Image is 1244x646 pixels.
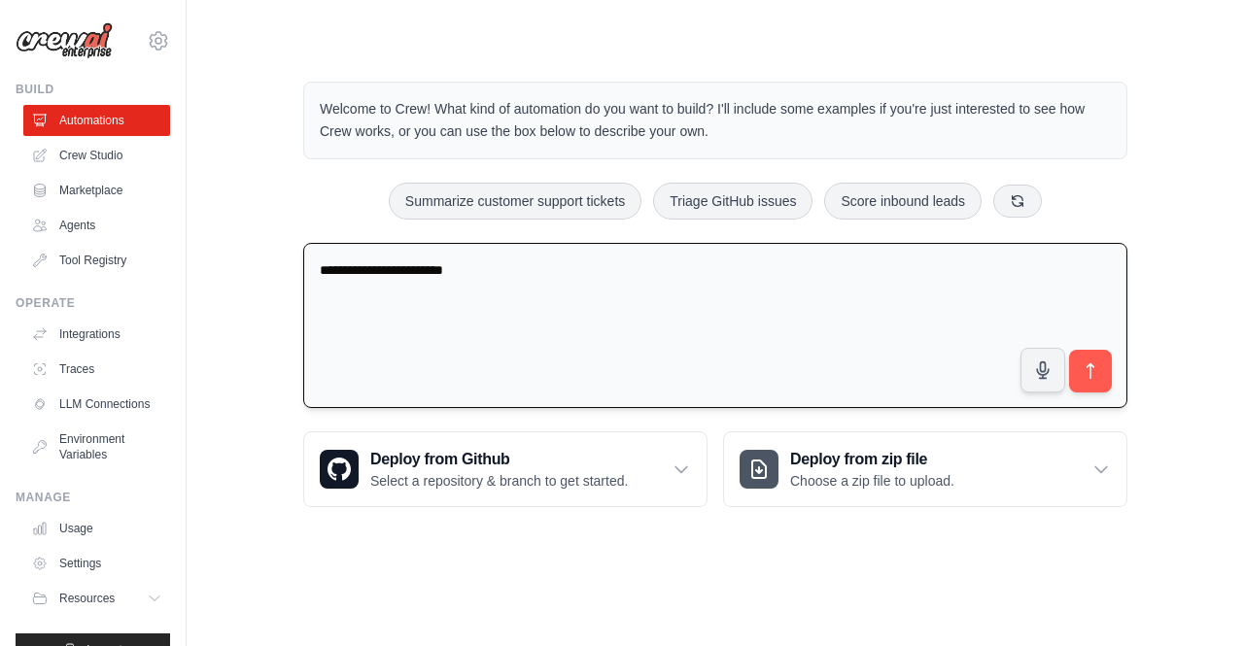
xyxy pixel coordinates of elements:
p: Select a repository & branch to get started. [370,471,628,491]
a: Environment Variables [23,424,170,470]
a: Crew Studio [23,140,170,171]
a: Automations [23,105,170,136]
button: Summarize customer support tickets [389,183,641,220]
a: Settings [23,548,170,579]
h3: Deploy from Github [370,448,628,471]
a: LLM Connections [23,389,170,420]
a: Agents [23,210,170,241]
div: Build [16,82,170,97]
div: Manage [16,490,170,505]
iframe: Chat Widget [1147,553,1244,646]
div: Operate [16,295,170,311]
a: Tool Registry [23,245,170,276]
button: Resources [23,583,170,614]
h3: Deploy from zip file [790,448,954,471]
button: Triage GitHub issues [653,183,812,220]
a: Marketplace [23,175,170,206]
img: Logo [16,22,113,59]
p: Welcome to Crew! What kind of automation do you want to build? I'll include some examples if you'... [320,98,1111,143]
a: Traces [23,354,170,385]
a: Usage [23,513,170,544]
a: Integrations [23,319,170,350]
span: Resources [59,591,115,606]
p: Choose a zip file to upload. [790,471,954,491]
button: Score inbound leads [824,183,982,220]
